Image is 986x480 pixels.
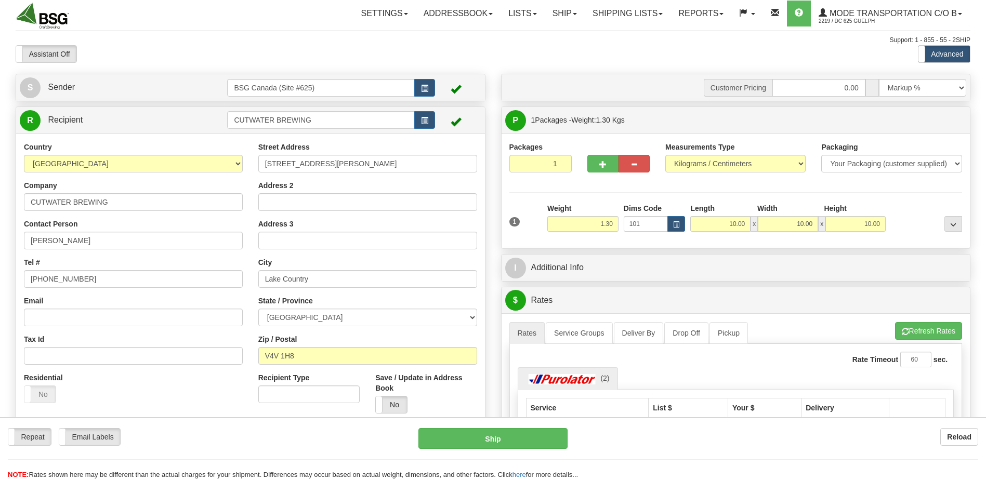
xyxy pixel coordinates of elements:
[545,1,585,26] a: Ship
[258,257,272,268] label: City
[824,203,847,214] label: Height
[531,116,535,124] span: 1
[512,471,526,478] a: here
[852,354,898,365] label: Rate Timeout
[24,142,52,152] label: Country
[947,433,971,441] b: Reload
[509,142,543,152] label: Packages
[24,219,77,229] label: Contact Person
[509,322,545,344] a: Rates
[258,296,313,306] label: State / Province
[375,372,477,393] label: Save / Update in Address Book
[649,398,728,418] th: List $
[258,219,294,229] label: Address 3
[20,110,204,131] a: R Recipient
[600,374,609,382] span: (2)
[704,79,772,97] span: Customer Pricing
[827,9,957,18] span: Mode Transportation c/o B
[20,77,41,98] span: S
[664,322,708,344] a: Drop Off
[376,396,407,413] label: No
[24,257,40,268] label: Tel #
[612,116,625,124] span: Kgs
[16,46,76,62] label: Assistant Off
[547,203,571,214] label: Weight
[614,322,664,344] a: Deliver By
[526,374,599,384] img: Purolator
[501,1,544,26] a: Lists
[934,354,948,365] label: sec.
[596,116,610,124] span: 1.30
[16,3,69,29] img: logo2219.jpg
[227,111,414,129] input: Recipient Id
[531,110,625,130] span: Packages -
[944,216,962,232] div: ...
[8,429,51,445] label: Repeat
[505,290,967,311] a: $Rates
[895,322,962,340] button: Refresh Rates
[418,428,567,449] button: Ship
[258,180,294,191] label: Address 2
[940,428,978,446] button: Reload
[665,142,735,152] label: Measurements Type
[757,203,778,214] label: Width
[918,46,970,62] label: Advanced
[811,1,970,26] a: Mode Transportation c/o B 2219 / DC 625 Guelph
[819,16,897,26] span: 2219 / DC 625 Guelph
[416,1,501,26] a: Addressbook
[24,180,57,191] label: Company
[505,110,526,131] span: P
[24,296,43,306] label: Email
[585,1,671,26] a: Shipping lists
[751,216,758,232] span: x
[48,115,83,124] span: Recipient
[48,83,75,91] span: Sender
[505,257,967,278] a: IAdditional Info
[624,203,662,214] label: Dims Code
[258,372,310,383] label: Recipient Type
[962,187,985,293] iframe: chat widget
[509,217,520,226] span: 1
[671,1,731,26] a: Reports
[818,216,825,232] span: x
[227,79,414,97] input: Sender Id
[821,142,858,152] label: Packaging
[24,386,56,403] label: No
[24,334,44,344] label: Tax Id
[505,290,526,311] span: $
[20,110,41,131] span: R
[526,398,649,418] th: Service
[16,36,970,45] div: Support: 1 - 855 - 55 - 2SHIP
[690,203,715,214] label: Length
[258,334,297,344] label: Zip / Postal
[59,429,120,445] label: Email Labels
[505,258,526,278] span: I
[258,142,310,152] label: Street Address
[20,77,227,98] a: S Sender
[505,110,967,131] a: P 1Packages -Weight:1.30 Kgs
[801,398,889,418] th: Delivery
[8,471,29,478] span: NOTE:
[571,116,624,124] span: Weight:
[546,322,612,344] a: Service Groups
[24,372,63,383] label: Residential
[728,398,801,418] th: Your $
[353,1,416,26] a: Settings
[258,155,477,172] input: Enter a location
[709,322,748,344] a: Pickup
